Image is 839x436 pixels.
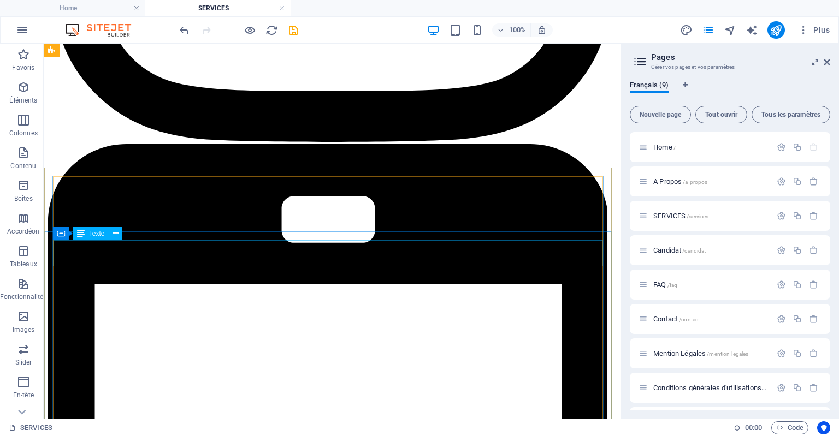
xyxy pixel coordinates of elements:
[178,23,191,37] button: undo
[243,23,256,37] button: Cliquez ici pour quitter le mode Aperçu et poursuivre l'édition.
[746,23,759,37] button: text_generator
[635,111,686,118] span: Nouvelle page
[757,111,825,118] span: Tous les paramètres
[537,25,547,35] i: Lors du redimensionnement, ajuster automatiquement le niveau de zoom en fonction de l'appareil sé...
[667,282,678,288] span: /faq
[265,23,278,37] button: reload
[695,106,747,123] button: Tout ouvrir
[753,423,754,432] span: :
[653,280,677,289] span: FAQ
[734,421,763,434] h6: Durée de la session
[809,142,818,152] div: La page de départ ne peut pas être supprimée.
[707,351,748,357] span: /mention-legales
[746,24,758,37] i: AI Writer
[793,280,802,289] div: Dupliquer
[265,24,278,37] i: Actualiser la page
[777,177,786,186] div: Paramètres
[178,24,191,37] i: Annuler : Modifier le texte (Ctrl+Z)
[653,177,707,186] span: A Propos
[630,81,830,101] div: Onglets langues
[650,247,771,254] div: Candidat/candidat
[651,52,830,62] h2: Pages
[145,2,291,14] h4: SERVICES
[679,316,700,322] span: /contact
[9,96,37,105] p: Éléments
[793,211,802,220] div: Dupliquer
[673,145,676,151] span: /
[702,23,715,37] button: pages
[630,79,669,94] span: Français (9)
[13,391,34,399] p: En-tête
[809,177,818,186] div: Supprimer
[752,106,830,123] button: Tous les paramètres
[680,24,693,37] i: Design (Ctrl+Alt+Y)
[777,211,786,220] div: Paramètres
[650,315,771,322] div: Contact/contact
[809,280,818,289] div: Supprimer
[793,383,802,392] div: Dupliquer
[492,23,531,37] button: 100%
[10,260,37,268] p: Tableaux
[724,23,737,37] button: navigator
[777,280,786,289] div: Paramètres
[9,421,52,434] a: Cliquez pour annuler la sélection. Double-cliquez pour ouvrir Pages.
[794,21,834,39] button: Plus
[12,63,34,72] p: Favoris
[63,23,145,37] img: Editor Logo
[683,179,707,185] span: /a-propos
[809,314,818,324] div: Supprimer
[777,314,786,324] div: Paramètres
[777,349,786,358] div: Paramètres
[89,230,105,237] span: Texte
[10,162,36,170] p: Contenu
[653,212,708,220] span: Cliquez pour ouvrir la page.
[777,383,786,392] div: Paramètres
[776,421,803,434] span: Code
[809,246,818,255] div: Supprimer
[15,358,32,367] p: Slider
[702,24,714,37] i: Pages (Ctrl+Alt+S)
[793,177,802,186] div: Dupliquer
[651,62,808,72] h3: Gérer vos pages et vos paramètres
[650,212,771,219] div: SERVICES/services
[770,24,782,37] i: Publier
[653,315,700,323] span: Cliquez pour ouvrir la page.
[798,25,830,35] span: Plus
[9,129,38,138] p: Colonnes
[653,246,706,254] span: Cliquez pour ouvrir la page.
[630,106,691,123] button: Nouvelle page
[650,350,771,357] div: Mention Légales/mention-legales
[809,211,818,220] div: Supprimer
[809,349,818,358] div: Supprimer
[7,227,39,236] p: Accordéon
[650,178,771,185] div: A Propos/a-propos
[700,111,742,118] span: Tout ouvrir
[793,246,802,255] div: Dupliquer
[13,325,35,334] p: Images
[682,248,706,254] span: /candidat
[793,349,802,358] div: Dupliquer
[793,314,802,324] div: Dupliquer
[287,24,300,37] i: Enregistrer (Ctrl+S)
[687,213,708,219] span: /services
[777,246,786,255] div: Paramètres
[771,421,808,434] button: Code
[680,23,693,37] button: design
[745,421,762,434] span: 00 00
[650,144,771,151] div: Home/
[650,281,771,288] div: FAQ/faq
[509,23,526,37] h6: 100%
[817,421,830,434] button: Usercentrics
[767,21,785,39] button: publish
[724,24,736,37] i: Navigateur
[777,142,786,152] div: Paramètres
[653,143,676,151] span: Cliquez pour ouvrir la page.
[287,23,300,37] button: save
[650,384,771,391] div: Conditions générales d'utilisations/conditions-generales-d-utilisations
[14,194,33,203] p: Boîtes
[809,383,818,392] div: Supprimer
[653,349,748,357] span: Cliquez pour ouvrir la page.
